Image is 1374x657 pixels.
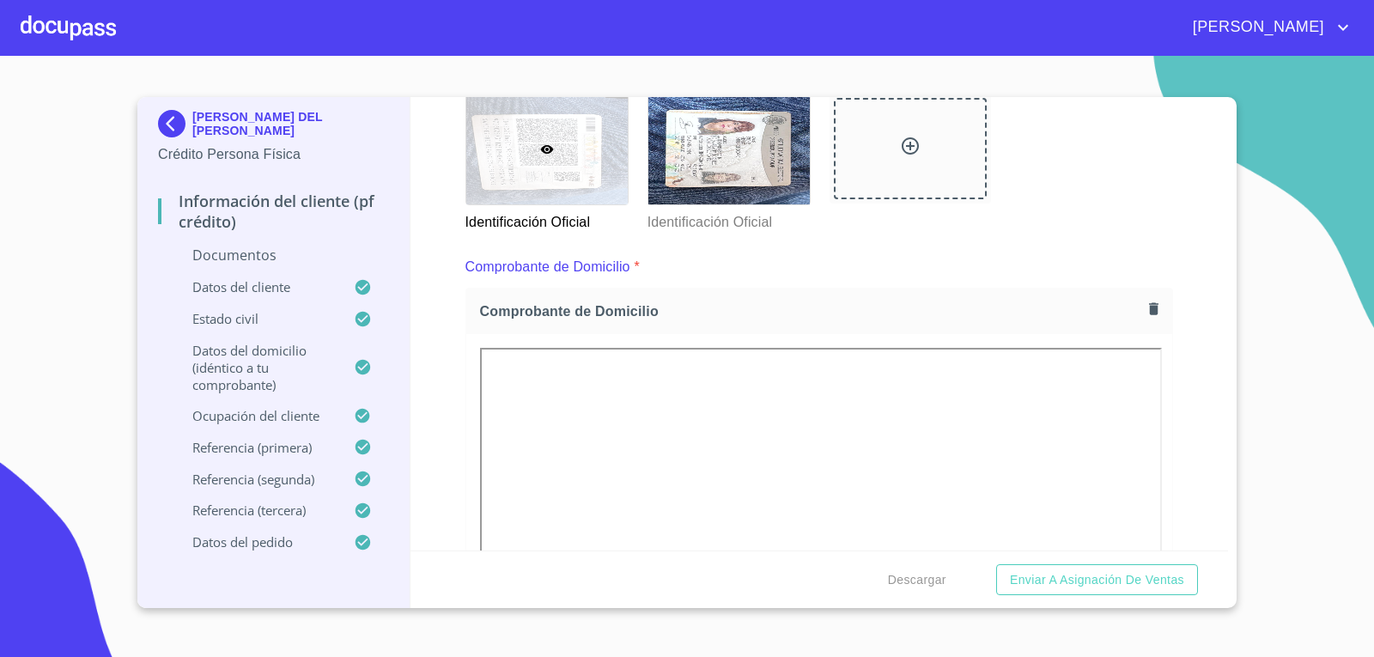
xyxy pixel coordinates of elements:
[881,564,953,596] button: Descargar
[158,502,354,519] p: Referencia (tercera)
[465,205,627,233] p: Identificación Oficial
[1010,569,1184,591] span: Enviar a Asignación de Ventas
[465,257,630,277] p: Comprobante de Domicilio
[158,407,354,424] p: Ocupación del Cliente
[158,439,354,456] p: Referencia (primera)
[158,144,389,165] p: Crédito Persona Física
[158,110,389,144] div: [PERSON_NAME] DEL [PERSON_NAME]
[648,94,810,204] img: Identificación Oficial
[996,564,1198,596] button: Enviar a Asignación de Ventas
[158,342,354,393] p: Datos del domicilio (idéntico a tu comprobante)
[647,205,809,233] p: Identificación Oficial
[158,310,354,327] p: Estado Civil
[158,278,354,295] p: Datos del cliente
[192,110,389,137] p: [PERSON_NAME] DEL [PERSON_NAME]
[158,471,354,488] p: Referencia (segunda)
[480,302,1142,320] span: Comprobante de Domicilio
[1180,14,1353,41] button: account of current user
[158,110,192,137] img: Docupass spot blue
[158,246,389,265] p: Documentos
[888,569,946,591] span: Descargar
[158,533,354,551] p: Datos del pedido
[1180,14,1333,41] span: [PERSON_NAME]
[158,191,389,232] p: Información del cliente (PF crédito)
